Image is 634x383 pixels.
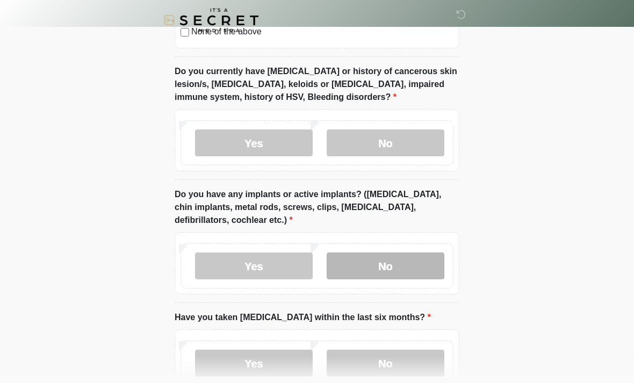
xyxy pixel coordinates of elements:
label: Yes [195,350,313,377]
img: It's A Secret Med Spa Logo [164,8,258,32]
label: Do you have any implants or active implants? ([MEDICAL_DATA], chin implants, metal rods, screws, ... [175,188,459,227]
label: Yes [195,252,313,279]
label: No [327,350,444,377]
label: Have you taken [MEDICAL_DATA] within the last six months? [175,311,431,324]
label: Yes [195,129,313,156]
label: No [327,252,444,279]
label: No [327,129,444,156]
label: Do you currently have [MEDICAL_DATA] or history of cancerous skin lesion/s, [MEDICAL_DATA], keloi... [175,65,459,104]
